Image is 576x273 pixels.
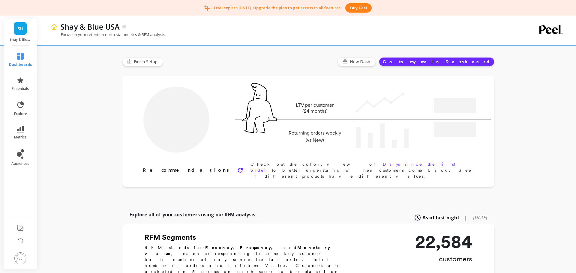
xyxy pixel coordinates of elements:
button: Finish Setup [122,57,163,66]
b: Recency [205,245,233,250]
span: explore [14,111,27,116]
p: Focus on your retention north star metrics & RFM analysis [50,32,165,37]
b: Frequency [240,245,271,250]
p: Shay & Blue USA [61,22,120,32]
p: LTV per customer (24 months) [287,102,343,114]
p: Recommendations [143,167,230,174]
p: Shay & Blue USA [10,37,31,42]
span: metrics [14,135,27,140]
button: Go to my main Dashboard [379,57,494,66]
span: audiences [11,161,29,166]
span: | [464,214,467,221]
p: Check out the cohort view of to better understand when customers come back. See if different prod... [250,161,475,179]
span: dashboards [9,62,32,67]
span: [DATE] [473,214,487,221]
p: 22,584 [415,233,472,251]
p: customers [415,254,472,264]
img: pal seatted on line [242,83,277,133]
p: Explore all of your customers using our RFM analysis [130,211,255,218]
span: As of last night [422,214,460,221]
button: Buy peel [345,3,372,13]
span: essentials [12,86,29,91]
p: Returning orders weekly (vs New) [287,129,343,144]
span: New Dash [350,59,372,65]
span: SU [17,25,23,32]
h2: RFM Segments [145,233,349,242]
span: Finish Setup [134,59,159,65]
p: Trial expires [DATE]. Upgrade the plan to get access to all features! [213,5,342,10]
img: profile picture [14,252,26,264]
img: header icon [50,23,58,30]
button: New Dash [337,57,376,66]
